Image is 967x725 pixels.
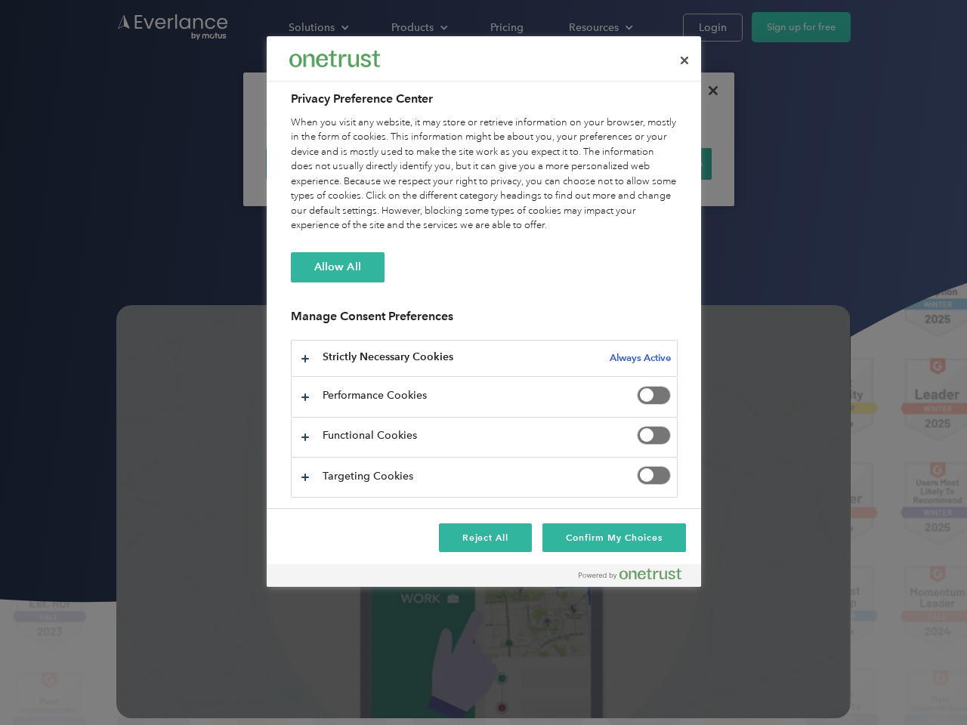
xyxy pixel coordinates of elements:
[542,523,685,552] button: Confirm My Choices
[267,36,701,587] div: Preference center
[668,44,701,77] button: Close
[111,90,187,122] input: Submit
[291,309,678,332] h3: Manage Consent Preferences
[579,568,681,580] img: Powered by OneTrust Opens in a new Tab
[267,36,701,587] div: Privacy Preference Center
[291,252,385,282] button: Allow All
[439,523,533,552] button: Reject All
[291,90,678,108] h2: Privacy Preference Center
[291,116,678,233] div: When you visit any website, it may store or retrieve information on your browser, mostly in the f...
[579,568,694,587] a: Powered by OneTrust Opens in a new Tab
[289,51,380,66] img: Everlance
[289,44,380,74] div: Everlance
